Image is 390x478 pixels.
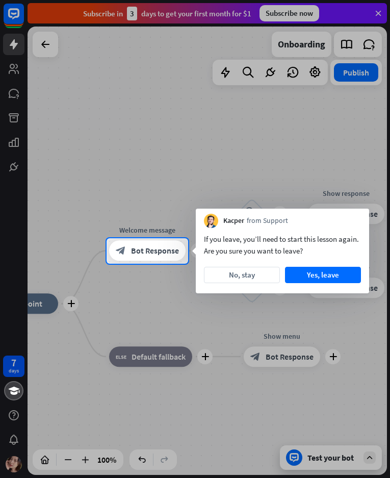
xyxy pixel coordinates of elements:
button: Open LiveChat chat widget [8,4,39,35]
button: Yes, leave [285,267,361,283]
div: If you leave, you’ll need to start this lesson again. Are you sure you want to leave? [204,233,361,257]
span: Kacper [223,216,244,226]
span: Bot Response [131,246,179,256]
i: block_bot_response [116,246,126,256]
span: from Support [247,216,288,226]
button: No, stay [204,267,280,283]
